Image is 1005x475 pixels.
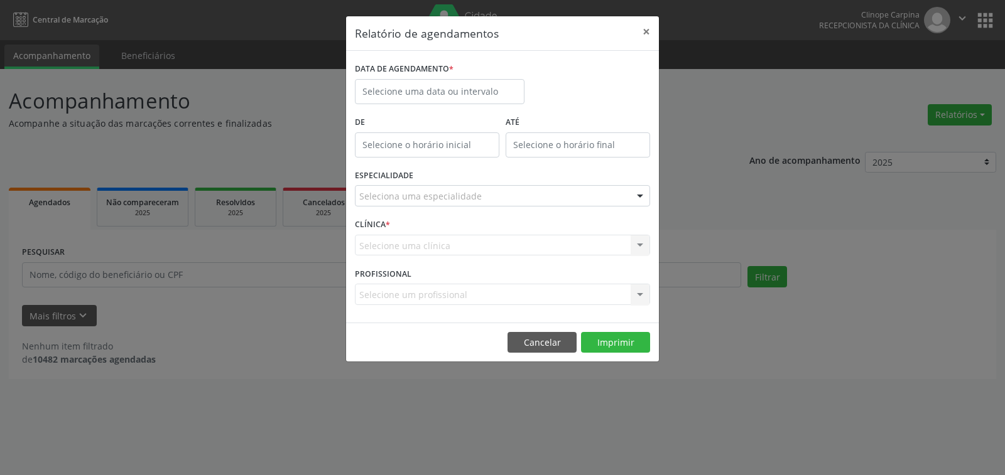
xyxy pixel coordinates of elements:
h5: Relatório de agendamentos [355,25,499,41]
button: Cancelar [508,332,577,353]
label: CLÍNICA [355,215,390,235]
label: ESPECIALIDADE [355,166,413,186]
label: ATÉ [506,113,650,132]
label: PROFISSIONAL [355,264,411,284]
input: Selecione uma data ou intervalo [355,79,524,104]
button: Close [634,16,659,47]
label: DATA DE AGENDAMENTO [355,60,454,79]
input: Selecione o horário final [506,132,650,157]
span: Seleciona uma especialidade [359,189,482,203]
button: Imprimir [581,332,650,353]
label: De [355,113,499,132]
input: Selecione o horário inicial [355,132,499,157]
